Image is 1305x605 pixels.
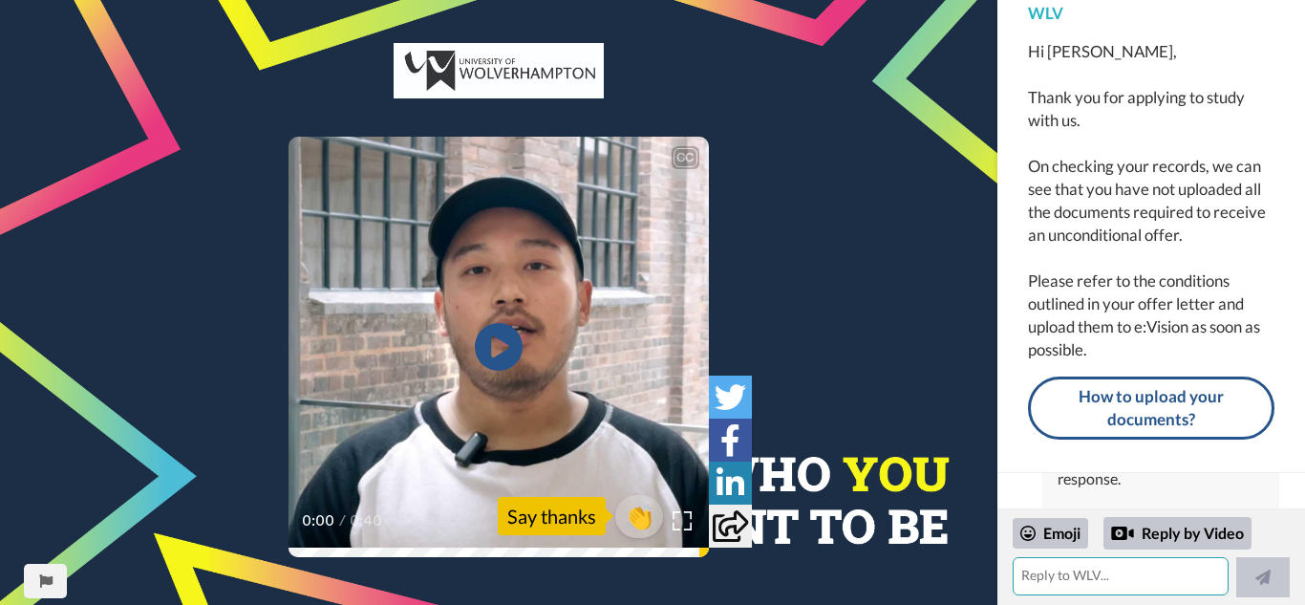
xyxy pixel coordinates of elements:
div: Emoji [1013,518,1088,549]
img: c0db3496-36db-47dd-bc5f-9f3a1f8391a7 [394,43,604,97]
div: Reply by Video [1103,517,1252,550]
span: 👏 [615,501,663,531]
div: Reply by Video [1111,522,1134,545]
span: 0:40 [350,509,383,532]
a: How to upload your documents? [1028,377,1274,441]
span: / [339,509,346,532]
div: Say thanks [498,497,606,535]
div: CC [674,148,697,167]
img: Full screen [673,511,692,530]
div: Hi [PERSON_NAME], Thank you for applying to study with us. On checking your records, we can see t... [1028,40,1274,361]
div: WLV [1028,2,1274,25]
span: 0:00 [302,509,335,532]
button: 👏 [615,495,663,538]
